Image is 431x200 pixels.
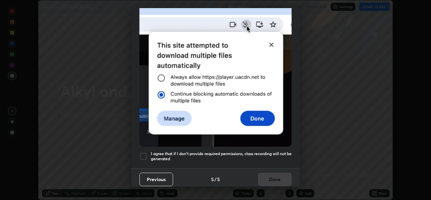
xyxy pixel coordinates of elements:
h4: 5 [217,176,220,183]
h4: / [214,176,217,183]
button: Previous [139,173,173,186]
h5: I agree that if I don't provide required permissions, class recording will not be generated [151,151,292,162]
h4: 5 [211,176,214,183]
